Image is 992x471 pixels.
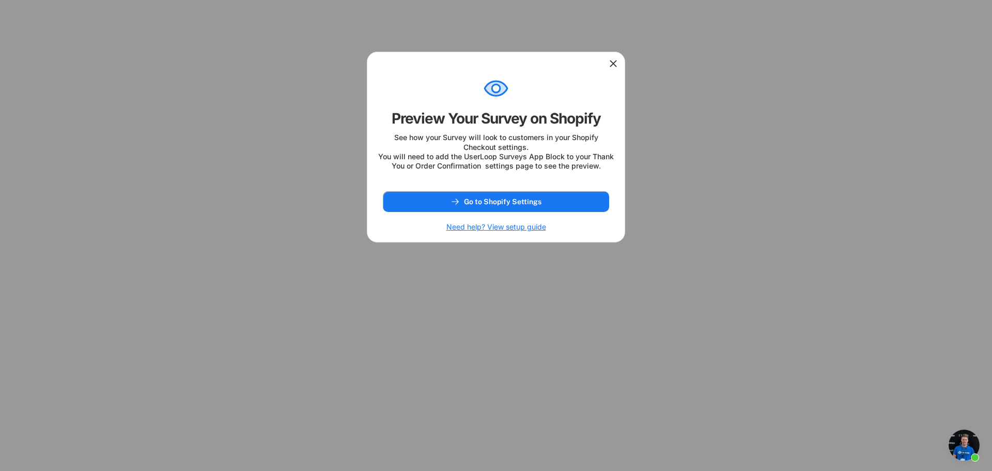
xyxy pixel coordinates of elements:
div: See how your Survey will look to customers in your Shopify Checkout settings. You will need to ad... [378,133,614,171]
a: Open chat [949,430,980,461]
div: Preview Your Survey on Shopify [392,109,601,128]
span: Go to Shopify Settings [464,198,541,205]
h6: Need help? View setup guide [446,222,546,232]
button: Go to Shopify Settings [383,191,609,212]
